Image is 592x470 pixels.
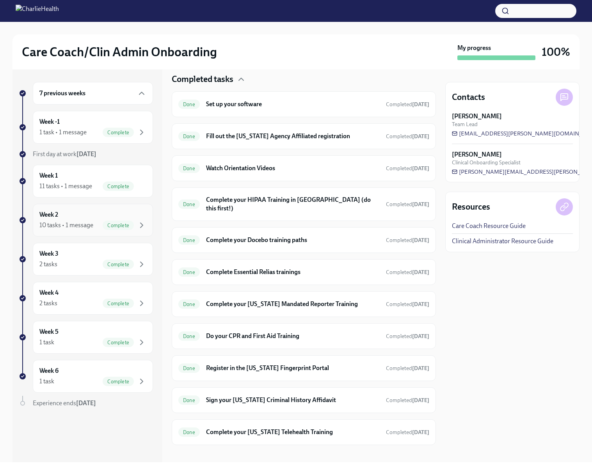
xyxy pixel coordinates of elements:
div: 1 task [39,377,54,386]
strong: [DATE] [412,333,429,340]
h6: Week 6 [39,367,59,375]
h6: Complete your Docebo training paths [206,236,380,244]
h6: 7 previous weeks [39,89,85,98]
span: Completed [386,165,429,172]
a: Week 32 tasksComplete [19,243,153,276]
h6: Set up your software [206,100,380,109]
div: 2 tasks [39,299,57,308]
div: 2 tasks [39,260,57,269]
h4: Completed tasks [172,73,233,85]
strong: [DATE] [412,429,429,436]
span: Done [178,101,200,107]
div: 7 previous weeks [33,82,153,105]
a: Week 111 tasks • 1 messageComplete [19,165,153,198]
img: CharlieHealth [16,5,59,17]
a: DoneRegister in the [US_STATE] Fingerprint PortalCompleted[DATE] [178,362,429,374]
strong: [DATE] [412,269,429,276]
strong: [DATE] [412,365,429,372]
span: Completed [386,269,429,276]
span: Done [178,166,200,171]
h6: Watch Orientation Videos [206,164,380,173]
strong: My progress [457,44,491,52]
h6: Complete your HIPAA Training in [GEOGRAPHIC_DATA] (do this first!) [206,196,380,213]
a: DoneSign your [US_STATE] Criminal History AffidavitCompleted[DATE] [178,394,429,406]
a: Clinical Administrator Resource Guide [452,237,553,246]
h4: Resources [452,201,490,213]
span: Clinical Onboarding Specialist [452,159,521,166]
a: DoneComplete your Docebo training pathsCompleted[DATE] [178,234,429,246]
span: June 28th, 2025 11:44 [386,397,429,404]
h6: Week -1 [39,117,60,126]
span: Done [178,397,200,403]
span: Complete [103,223,134,228]
a: DoneWatch Orientation VideosCompleted[DATE] [178,162,429,174]
span: June 28th, 2025 13:48 [386,365,429,372]
h6: Week 2 [39,210,58,219]
span: Done [178,269,200,275]
span: Completed [386,333,429,340]
a: Week 210 tasks • 1 messageComplete [19,204,153,237]
a: Week -11 task • 1 messageComplete [19,111,153,144]
h6: Sign your [US_STATE] Criminal History Affidavit [206,396,380,404]
h6: Complete Essential Relias trainings [206,268,380,276]
a: DoneComplete your [US_STATE] Mandated Reporter TrainingCompleted[DATE] [178,298,429,310]
span: June 24th, 2025 10:18 [386,165,429,172]
span: First day at work [33,150,96,158]
h6: Register in the [US_STATE] Fingerprint Portal [206,364,380,372]
a: Week 61 taskComplete [19,360,153,393]
span: Done [178,429,200,435]
span: July 1st, 2025 10:51 [386,269,429,276]
span: Complete [103,301,134,306]
span: Completed [386,301,429,308]
a: DoneComplete Essential Relias trainingsCompleted[DATE] [178,266,429,278]
span: Done [178,134,200,139]
a: DoneFill out the [US_STATE] Agency Affiliated registrationCompleted[DATE] [178,130,429,142]
strong: [DATE] [76,399,96,407]
a: Week 42 tasksComplete [19,282,153,315]
span: June 24th, 2025 09:49 [386,101,429,108]
span: Completed [386,133,429,140]
a: Care Coach Resource Guide [452,222,526,230]
span: Done [178,237,200,243]
span: July 1st, 2025 11:10 [386,333,429,340]
span: Experience ends [33,399,96,407]
strong: [DATE] [412,165,429,172]
span: Completed [386,201,429,208]
span: June 25th, 2025 10:42 [386,201,429,208]
span: Completed [386,397,429,404]
div: 10 tasks • 1 message [39,221,93,230]
h6: Week 3 [39,249,59,258]
a: DoneComplete your HIPAA Training in [GEOGRAPHIC_DATA] (do this first!)Completed[DATE] [178,194,429,214]
a: Week 51 taskComplete [19,321,153,354]
a: DoneSet up your softwareCompleted[DATE] [178,98,429,110]
span: Complete [103,130,134,135]
strong: [DATE] [412,237,429,244]
h6: Complete your [US_STATE] Mandated Reporter Training [206,300,380,308]
span: Done [178,301,200,307]
span: Completed [386,237,429,244]
h6: Complete your [US_STATE] Telehealth Training [206,428,380,436]
strong: [PERSON_NAME] [452,112,502,121]
h3: 100% [542,45,570,59]
strong: [DATE] [412,101,429,108]
strong: [PERSON_NAME] [452,150,502,159]
strong: [DATE] [412,397,429,404]
span: Complete [103,183,134,189]
span: Completed [386,365,429,372]
h6: Fill out the [US_STATE] Agency Affiliated registration [206,132,380,141]
h6: Week 5 [39,328,59,336]
span: Done [178,201,200,207]
span: Complete [103,262,134,267]
span: July 1st, 2025 12:31 [386,237,429,244]
span: Done [178,333,200,339]
span: Team Lead [452,121,478,128]
a: First day at work[DATE] [19,150,153,158]
strong: [DATE] [412,301,429,308]
a: DoneComplete your [US_STATE] Telehealth TrainingCompleted[DATE] [178,426,429,438]
h6: Do your CPR and First Aid Training [206,332,380,340]
h2: Care Coach/Clin Admin Onboarding [22,44,217,60]
div: 1 task • 1 message [39,128,87,137]
div: 11 tasks • 1 message [39,182,92,190]
span: June 30th, 2025 13:24 [386,429,429,436]
h4: Contacts [452,91,485,103]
